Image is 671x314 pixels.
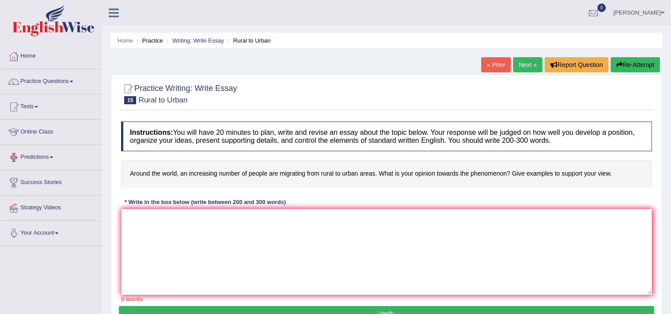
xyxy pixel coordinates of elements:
[172,37,224,44] a: Writing: Write Essay
[121,295,652,303] div: 0 words
[0,221,102,243] a: Your Account
[121,82,237,104] h2: Practice Writing: Write Essay
[513,57,542,72] a: Next »
[0,69,102,91] a: Practice Questions
[124,96,136,104] span: 15
[611,57,660,72] button: Re-Attempt
[226,36,271,45] li: Rural to Urban
[0,145,102,167] a: Predictions
[545,57,608,72] button: Report Question
[121,160,652,187] h4: Around the world, an increasing number of people are migrating from rural to urban areas. What is...
[597,4,606,12] span: 0
[130,129,173,136] b: Instructions:
[0,44,102,66] a: Home
[0,120,102,142] a: Online Class
[121,198,289,207] div: * Write in the box below (write between 200 and 300 words)
[121,122,652,151] h4: You will have 20 minutes to plan, write and revise an essay about the topic below. Your response ...
[481,57,510,72] a: « Prev
[138,96,188,104] small: Rural to Urban
[0,94,102,117] a: Tests
[0,196,102,218] a: Strategy Videos
[0,170,102,192] a: Success Stories
[134,36,163,45] li: Practice
[118,37,133,44] a: Home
